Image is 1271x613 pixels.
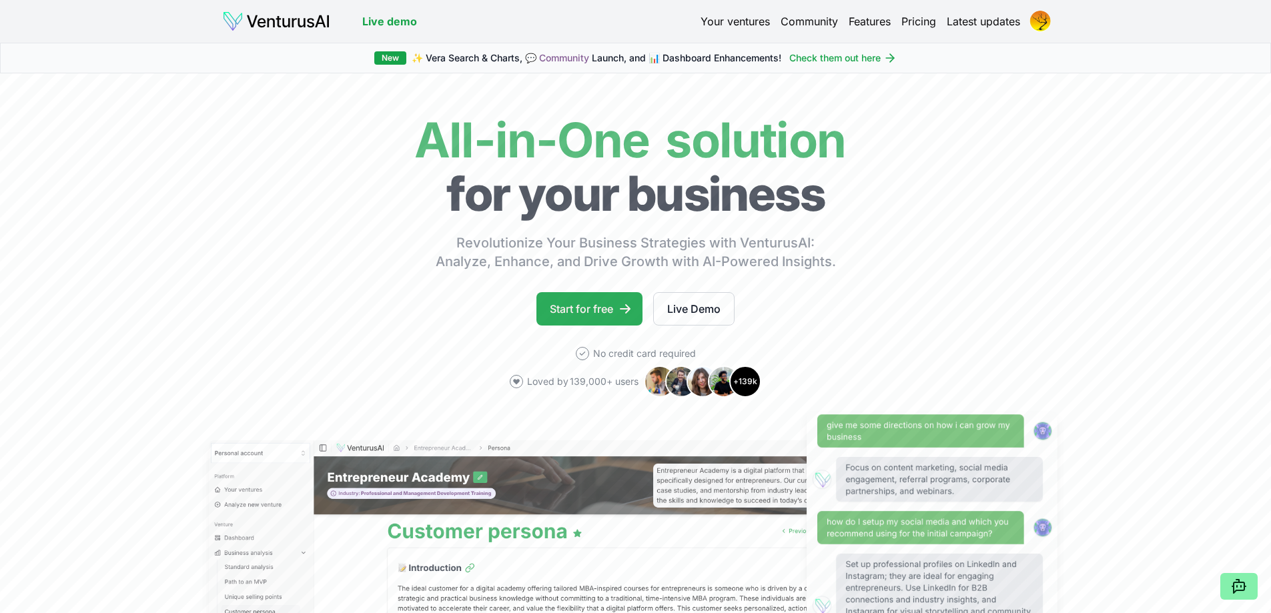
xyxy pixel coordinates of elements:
[947,13,1020,29] a: Latest updates
[539,52,589,63] a: Community
[374,51,406,65] div: New
[789,51,897,65] a: Check them out here
[362,13,417,29] a: Live demo
[901,13,936,29] a: Pricing
[687,366,719,398] img: Avatar 3
[222,11,330,32] img: logo
[1029,11,1051,32] img: ACg8ocLF4NSL0MLFtJQg8F-RDOSpjWOs6d0kjFAaHcggf95ZsExDr4Y=s96-c
[412,51,781,65] span: ✨ Vera Search & Charts, 💬 Launch, and 📊 Dashboard Enhancements!
[849,13,891,29] a: Features
[653,292,735,326] a: Live Demo
[665,366,697,398] img: Avatar 2
[708,366,740,398] img: Avatar 4
[644,366,676,398] img: Avatar 1
[781,13,838,29] a: Community
[536,292,643,326] a: Start for free
[701,13,770,29] a: Your ventures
